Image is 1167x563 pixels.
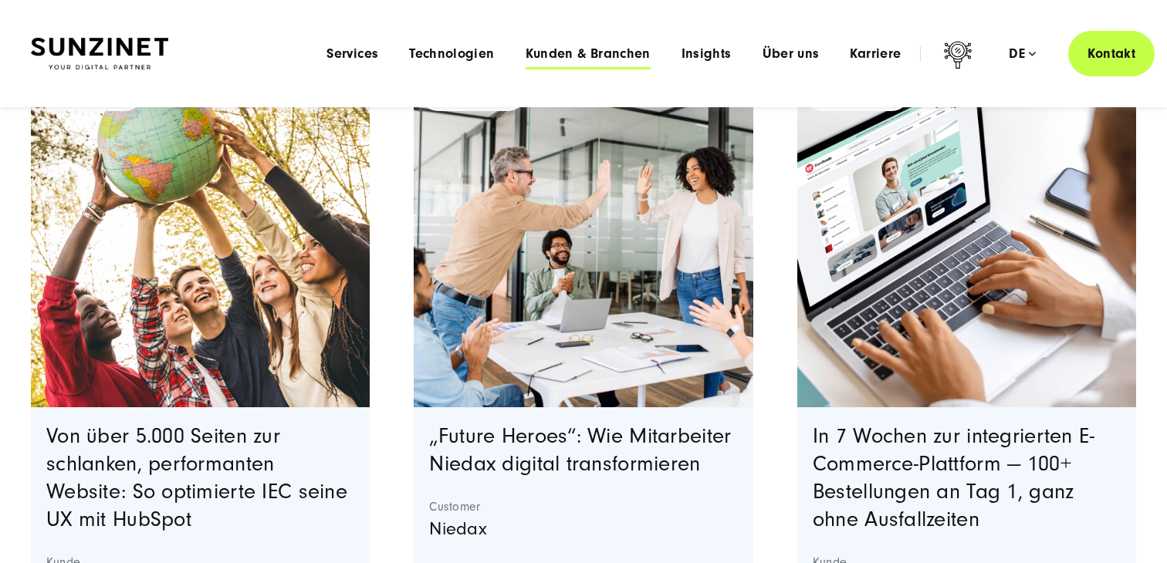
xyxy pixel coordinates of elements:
[409,46,494,62] a: Technologien
[1068,31,1155,76] a: Kontakt
[414,69,753,407] img: eine Gruppe von Kollegen in einer modernen Büroumgebung, die einen Erfolg feiern. Ein Mann gibt e...
[429,499,737,514] strong: Customer
[813,424,1095,531] a: In 7 Wochen zur integrierten E-Commerce-Plattform — 100+ Bestellungen an Tag 1, ganz ohne Ausfall...
[526,46,651,62] a: Kunden & Branchen
[1009,46,1036,62] div: de
[31,69,370,407] img: eine Gruppe von fünf verschiedenen jungen Menschen, die im Freien stehen und gemeinsam eine Weltk...
[429,424,731,476] a: „Future Heroes“: Wie Mitarbeiter Niedax digital transformieren
[850,46,901,62] a: Karriere
[31,69,370,407] a: Featured image: eine Gruppe von fünf verschiedenen jungen Menschen, die im Freien stehen und geme...
[46,424,347,531] a: Von über 5.000 Seiten zur schlanken, performanten Website: So optimierte IEC seine UX mit HubSpot
[31,38,168,70] img: SUNZINET Full Service Digital Agentur
[797,69,1136,407] a: Featured image: - Read full post: In 7 Wochen zur integrierten E-Commerce-Plattform | therafundo ...
[429,514,737,544] p: Niedax
[326,46,378,62] a: Services
[763,46,820,62] a: Über uns
[414,69,753,407] a: Featured image: eine Gruppe von Kollegen in einer modernen Büroumgebung, die einen Erfolg feiern....
[682,46,732,62] a: Insights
